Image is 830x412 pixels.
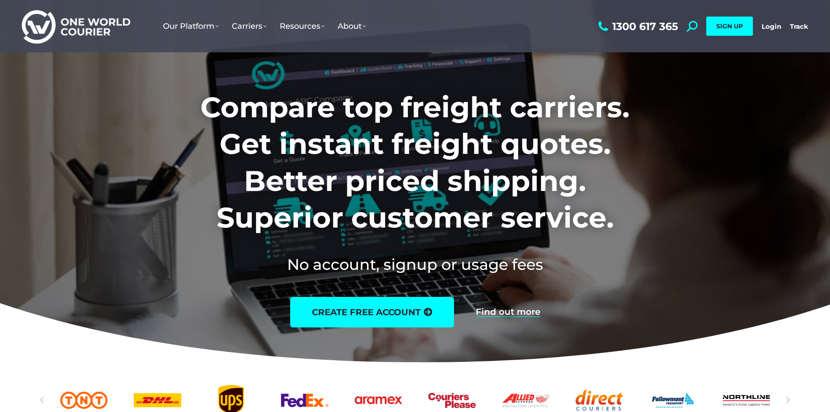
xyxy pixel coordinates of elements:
span: SIGN UP [716,22,743,30]
a: Resources [273,13,331,40]
span: Our Platform [163,21,219,31]
a: Our Platform [156,13,225,40]
img: One World Courier [22,9,130,44]
span: About [338,21,366,31]
a: SIGN UP [706,17,753,36]
a: 1300 617 365 [596,21,678,32]
a: Find out more [476,307,540,317]
h1: Compare top freight carriers. Get instant freight quotes. Better priced shipping. Superior custom... [143,89,687,236]
a: create free account [290,297,454,327]
span: Carriers [232,21,267,31]
a: About [331,13,373,40]
h2: No account, signup or usage fees [143,254,687,275]
span: Resources [280,21,325,31]
a: Track [790,22,808,31]
a: Carriers [225,13,273,40]
a: Login [762,22,781,31]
